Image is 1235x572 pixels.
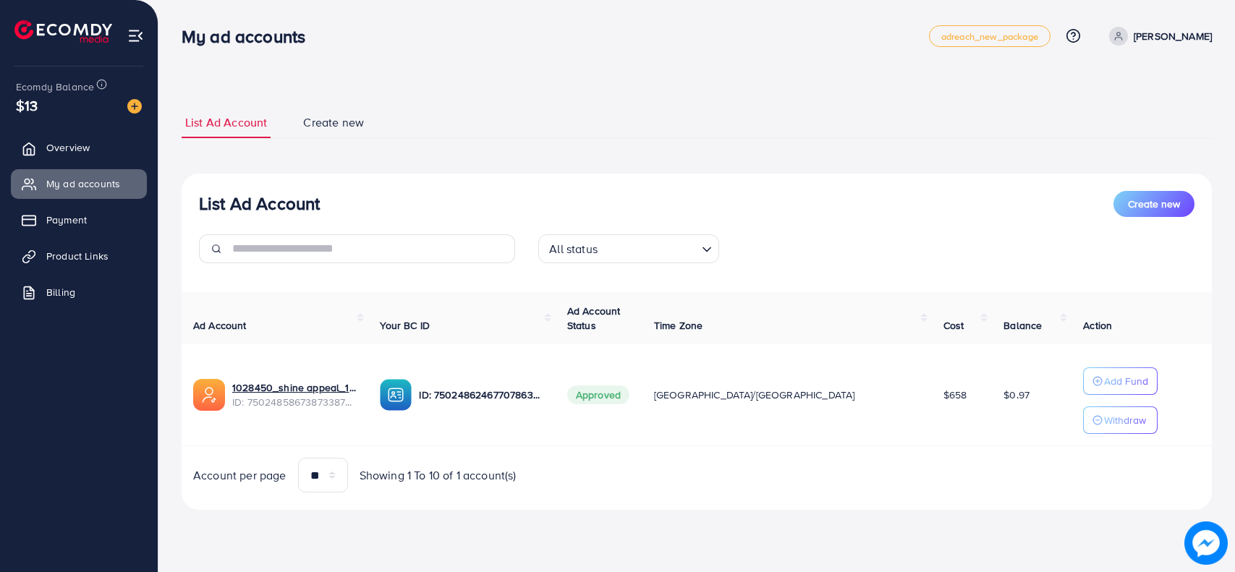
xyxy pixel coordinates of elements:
span: Create new [1128,197,1180,211]
span: My ad accounts [46,176,120,191]
img: logo [14,20,112,43]
span: Ad Account Status [567,304,621,333]
img: ic-ba-acc.ded83a64.svg [380,379,412,411]
span: $0.97 [1003,388,1030,402]
p: Withdraw [1104,411,1146,429]
span: Approved [567,385,629,404]
span: Create new [303,114,364,131]
a: adreach_new_package [929,25,1051,47]
span: Cost [943,318,964,333]
button: Add Fund [1083,367,1158,395]
input: Search for option [602,236,696,260]
span: Showing 1 To 10 of 1 account(s) [360,467,517,484]
a: Billing [11,278,147,307]
img: image [127,99,142,114]
span: Ecomdy Balance [16,80,94,94]
a: [PERSON_NAME] [1103,27,1212,46]
span: Overview [46,140,90,155]
h3: List Ad Account [199,193,320,214]
p: [PERSON_NAME] [1134,27,1212,45]
span: Ad Account [193,318,247,333]
button: Create new [1113,191,1194,217]
span: Balance [1003,318,1042,333]
span: Product Links [46,249,109,263]
span: Billing [46,285,75,299]
span: List Ad Account [185,114,267,131]
span: Payment [46,213,87,227]
div: <span class='underline'>1028450_shine appeal_1746808772166</span></br>7502485867387338759 [232,380,357,410]
h3: My ad accounts [182,26,317,47]
div: Search for option [538,234,719,263]
span: All status [546,239,600,260]
img: image [1184,521,1228,565]
a: Product Links [11,242,147,270]
a: Payment [11,205,147,234]
p: Add Fund [1104,372,1148,390]
span: Action [1083,318,1112,333]
a: My ad accounts [11,169,147,198]
img: menu [127,27,144,44]
span: [GEOGRAPHIC_DATA]/[GEOGRAPHIC_DATA] [654,388,855,402]
button: Withdraw [1083,406,1158,434]
span: Time Zone [654,318,703,333]
span: Account per page [193,467,287,484]
a: 1028450_shine appeal_1746808772166 [232,380,357,395]
span: Your BC ID [380,318,430,333]
span: $658 [943,388,967,402]
p: ID: 7502486246770786320 [419,386,543,404]
span: adreach_new_package [941,32,1038,41]
img: ic-ads-acc.e4c84228.svg [193,379,225,411]
span: ID: 7502485867387338759 [232,395,357,409]
a: Overview [11,133,147,162]
span: $13 [16,95,38,116]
